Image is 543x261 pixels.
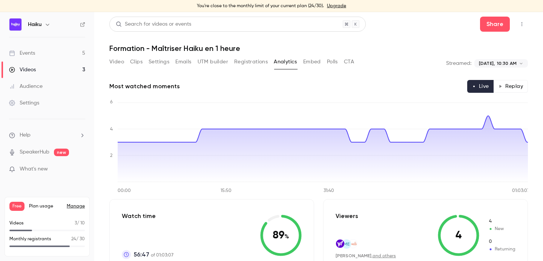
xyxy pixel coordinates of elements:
button: Share [480,17,510,32]
span: Returning [488,246,515,253]
tspan: 01:03:07 [512,189,529,193]
button: Settings [149,56,169,68]
tspan: 31:40 [324,189,334,193]
button: UTM builder [198,56,228,68]
iframe: Noticeable Trigger [76,166,85,173]
span: Plan usage [29,203,62,209]
div: Videos [9,66,36,74]
tspan: 4 [110,127,113,132]
p: / 30 [71,236,85,243]
p: / 10 [75,220,85,227]
tspan: 00:00 [118,189,131,193]
h6: Haiku [28,21,41,28]
p: Viewers [336,212,358,221]
span: Free [9,202,25,211]
span: 10:30 AM [497,60,517,67]
button: Live [467,80,494,93]
span: [PERSON_NAME] [336,253,371,258]
button: Emails [175,56,191,68]
a: SpeakerHub [20,148,49,156]
p: Streamed: [446,60,471,67]
tspan: 6 [110,100,113,104]
a: Upgrade [327,3,346,9]
button: Clips [130,56,143,68]
a: and others [373,254,396,258]
span: [DATE], [479,60,495,67]
button: Embed [303,56,321,68]
li: help-dropdown-opener [9,131,85,139]
span: ME [344,241,350,247]
button: CTA [344,56,354,68]
span: New [488,226,515,232]
h1: Formation - Maîtriser Haiku en 1 heure [109,44,528,53]
button: Top Bar Actions [516,18,528,30]
div: Search for videos or events [116,20,191,28]
div: Audience [9,83,43,90]
button: Replay [494,80,528,93]
tspan: 2 [110,154,112,158]
span: new [54,149,69,156]
a: Manage [67,203,85,209]
span: New [488,218,515,225]
span: What's new [20,165,48,173]
span: 3 [75,221,77,226]
div: , [336,253,396,259]
img: Haiku [9,18,21,31]
p: Watch time [122,212,173,221]
img: majoris.law [349,240,357,248]
span: Help [20,131,31,139]
span: Returning [488,238,515,245]
button: Polls [327,56,338,68]
p: of 01:03:07 [134,250,173,259]
button: Video [109,56,124,68]
h2: Most watched moments [109,82,180,91]
div: Events [9,49,35,57]
button: Analytics [274,56,297,68]
p: Videos [9,220,24,227]
span: 24 [71,237,76,241]
div: Settings [9,99,39,107]
img: yahoo.fr [336,240,344,248]
tspan: 15:50 [221,189,232,193]
span: 56:47 [134,250,149,259]
p: Monthly registrants [9,236,51,243]
button: Registrations [234,56,268,68]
